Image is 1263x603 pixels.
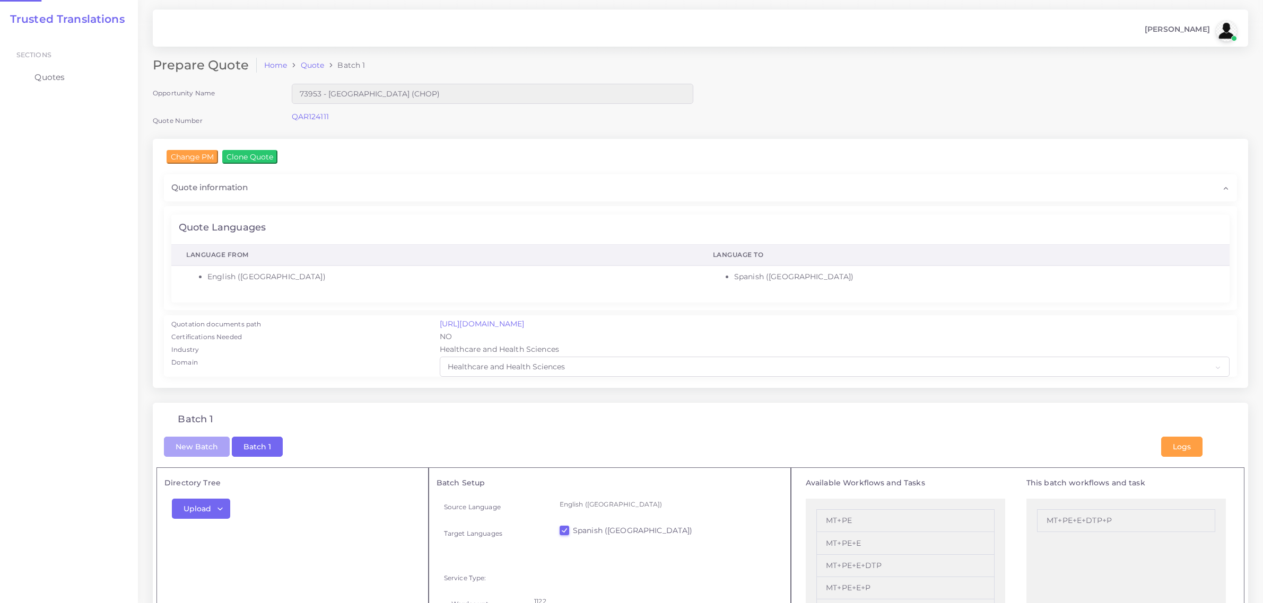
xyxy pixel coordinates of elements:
label: Certifications Needed [171,332,242,342]
li: English ([GEOGRAPHIC_DATA]) [207,271,683,282]
button: Batch 1 [232,437,283,457]
label: Target Languages [444,529,502,538]
li: MT+PE+E+P [816,577,995,599]
label: Service Type: [444,573,486,582]
label: Opportunity Name [153,88,215,97]
img: avatar [1216,20,1237,41]
li: MT+PE+E+DTP [816,555,995,577]
input: Change PM [167,150,218,164]
a: Quotes [8,66,130,88]
a: [URL][DOMAIN_NAME] [440,319,525,329]
li: MT+PE [816,509,995,532]
h5: Available Workflows and Tasks [806,478,1005,487]
a: QAR124111 [292,112,329,121]
label: Quotation documents path [171,320,261,329]
span: [PERSON_NAME] [1145,25,1210,33]
span: Logs [1173,442,1191,451]
a: [PERSON_NAME]avatar [1139,20,1241,41]
button: Logs [1161,437,1203,457]
h4: Batch 1 [178,414,213,425]
h5: This batch workflows and task [1026,478,1226,487]
input: Clone Quote [222,150,277,164]
a: New Batch [164,441,230,450]
a: Quote [301,60,325,70]
th: Language From [171,244,698,265]
p: English ([GEOGRAPHIC_DATA]) [560,499,776,510]
div: Healthcare and Health Sciences [432,344,1237,357]
button: Upload [172,499,230,519]
a: Trusted Translations [3,13,125,25]
span: Quote information [171,182,248,193]
span: Quotes [34,72,65,83]
label: Domain [171,358,198,367]
li: MT+PE+E [816,532,995,554]
button: New Batch [164,437,230,457]
a: Home [264,60,288,70]
label: Spanish ([GEOGRAPHIC_DATA]) [573,525,693,536]
li: Batch 1 [324,60,365,70]
label: Quote Number [153,116,203,125]
label: Source Language [444,502,501,511]
th: Language To [698,244,1230,265]
li: MT+PE+E+DTP+P [1037,509,1215,532]
h5: Batch Setup [437,478,783,487]
h4: Quote Languages [179,222,266,234]
li: Spanish ([GEOGRAPHIC_DATA]) [734,271,1215,282]
span: Sections [16,51,51,59]
div: NO [432,331,1237,344]
label: Industry [171,345,199,354]
h2: Prepare Quote [153,58,257,73]
div: Quote information [164,174,1237,201]
a: Batch 1 [232,441,283,450]
h5: Directory Tree [164,478,421,487]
